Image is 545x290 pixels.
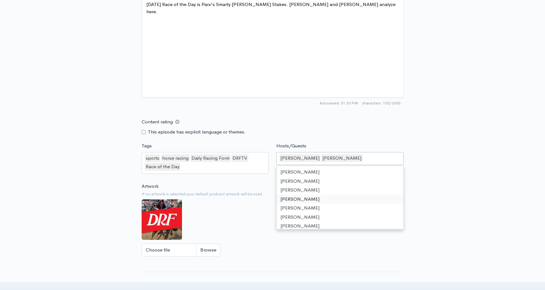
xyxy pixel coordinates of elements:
div: [PERSON_NAME] [279,154,320,162]
label: Artwork [142,183,159,190]
div: horse racing [161,154,190,162]
div: Daily Racing Form [190,154,231,162]
div: [PERSON_NAME] [277,204,403,213]
div: [PERSON_NAME] [277,168,403,177]
div: [PERSON_NAME] [277,186,403,195]
span: 105/2000 [362,100,401,106]
span: Autosaved: 01:03 PM [319,100,358,106]
div: [PERSON_NAME] [277,222,403,231]
div: [PERSON_NAME] [277,195,403,204]
span: [DATE] Race of the Day is Parx's Smarty [PERSON_NAME] Stakes. [PERSON_NAME] and [PERSON_NAME] ana... [146,1,397,15]
label: Content rating [142,115,173,128]
div: [PERSON_NAME] [277,177,403,186]
label: Tags [142,142,152,150]
label: This episode has explicit language or themes. [148,128,246,136]
div: Race of the Day [145,163,180,171]
div: [PERSON_NAME] [321,154,362,162]
div: sports [145,154,160,162]
label: Hosts/Guests [276,142,306,150]
div: DRFTV [231,154,248,162]
div: [PERSON_NAME] [277,213,403,222]
small: If no artwork is selected your default podcast artwork will be used [142,191,404,197]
